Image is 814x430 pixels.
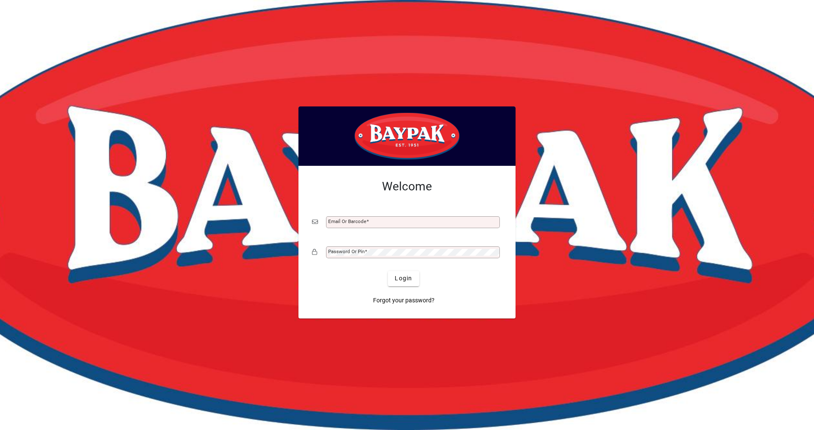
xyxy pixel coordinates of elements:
[373,296,435,305] span: Forgot your password?
[328,218,366,224] mat-label: Email or Barcode
[395,274,412,283] span: Login
[388,271,419,286] button: Login
[370,293,438,308] a: Forgot your password?
[312,179,502,194] h2: Welcome
[328,249,365,254] mat-label: Password or Pin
